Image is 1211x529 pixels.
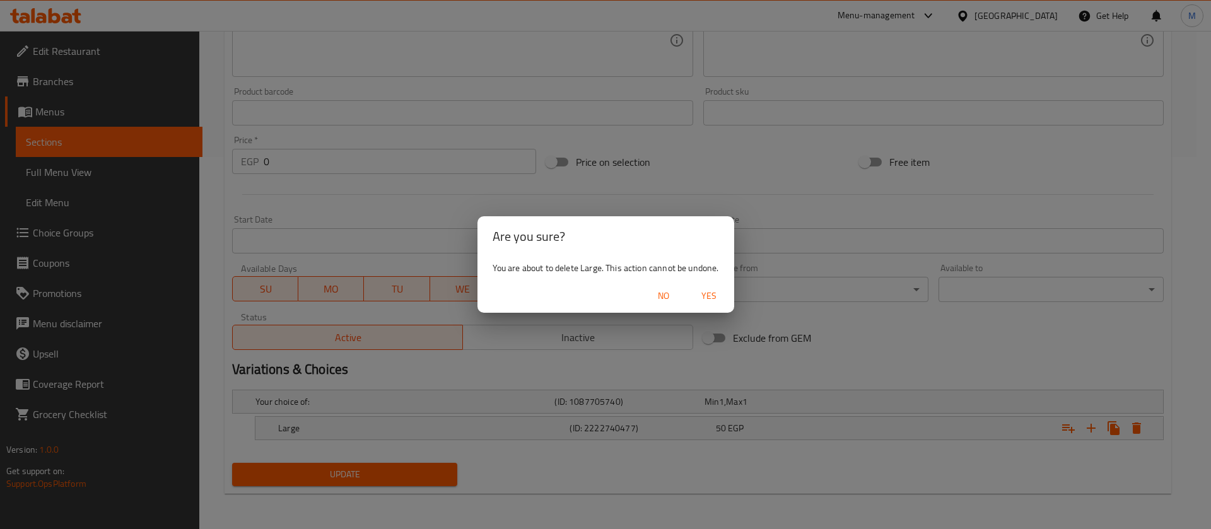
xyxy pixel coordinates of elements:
button: Yes [689,284,729,308]
h2: Are you sure? [493,226,719,247]
span: Yes [694,288,724,304]
span: No [648,288,679,304]
div: You are about to delete Large. This action cannot be undone. [477,257,734,279]
button: No [643,284,684,308]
